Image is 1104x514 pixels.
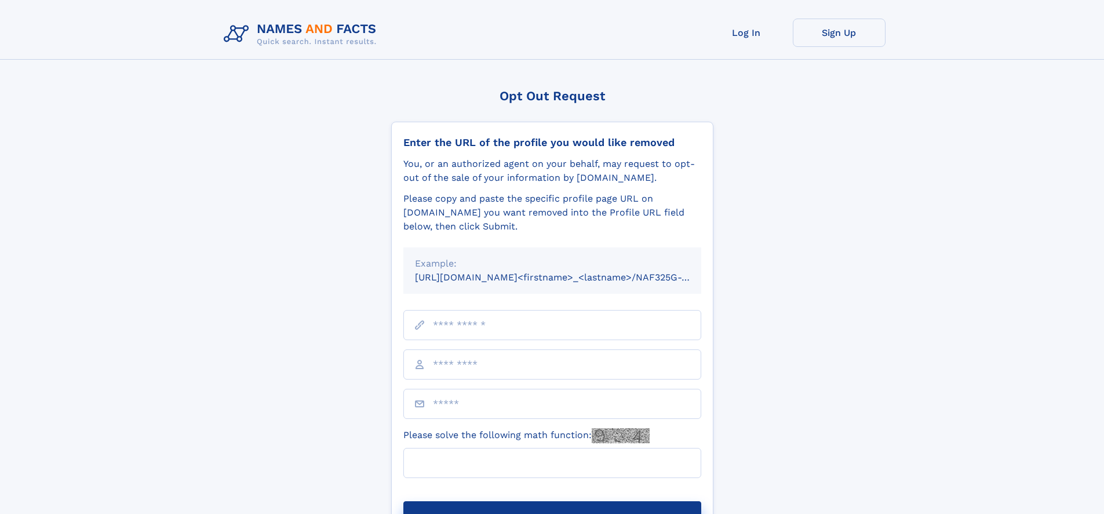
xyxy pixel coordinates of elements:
[700,19,793,47] a: Log In
[415,257,690,271] div: Example:
[403,157,701,185] div: You, or an authorized agent on your behalf, may request to opt-out of the sale of your informatio...
[403,136,701,149] div: Enter the URL of the profile you would like removed
[219,19,386,50] img: Logo Names and Facts
[415,272,723,283] small: [URL][DOMAIN_NAME]<firstname>_<lastname>/NAF325G-xxxxxxxx
[391,89,713,103] div: Opt Out Request
[403,428,650,443] label: Please solve the following math function:
[793,19,886,47] a: Sign Up
[403,192,701,234] div: Please copy and paste the specific profile page URL on [DOMAIN_NAME] you want removed into the Pr...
